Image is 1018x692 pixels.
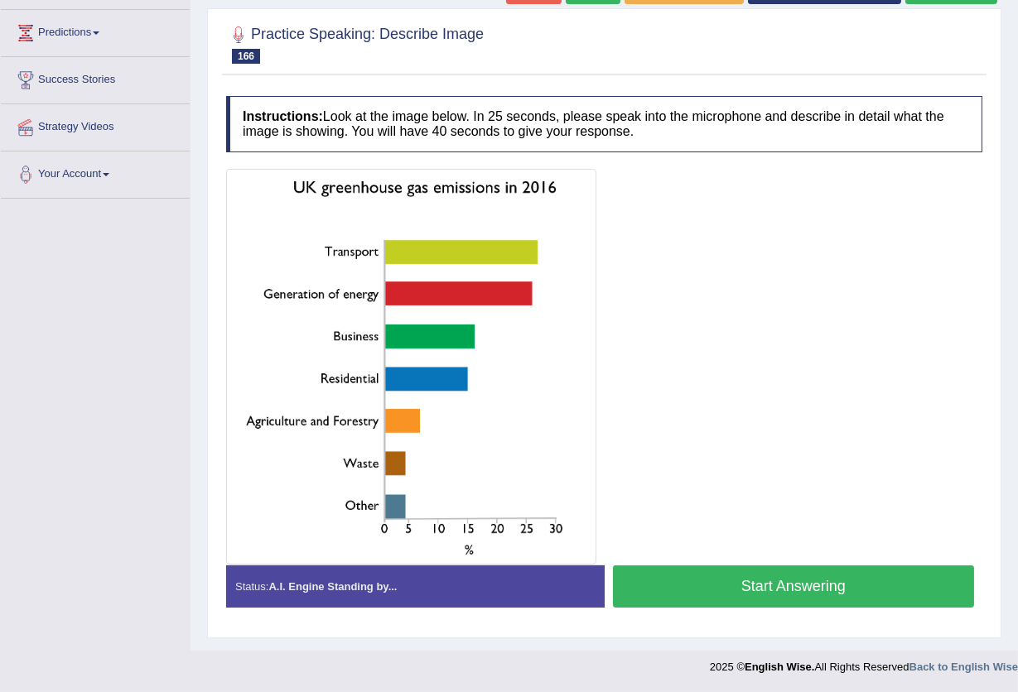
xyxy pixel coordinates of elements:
span: 166 [232,49,260,64]
strong: A.I. Engine Standing by... [268,580,397,593]
strong: English Wise. [745,661,814,673]
h4: Look at the image below. In 25 seconds, please speak into the microphone and describe in detail w... [226,96,982,151]
a: Success Stories [1,57,190,99]
h2: Practice Speaking: Describe Image [226,22,484,64]
a: Predictions [1,10,190,51]
b: Instructions: [243,109,323,123]
button: Start Answering [613,565,975,608]
a: Strategy Videos [1,104,190,146]
a: Back to English Wise [909,661,1018,673]
div: Status: [226,565,605,608]
a: Your Account [1,151,190,193]
div: 2025 © All Rights Reserved [710,651,1018,675]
